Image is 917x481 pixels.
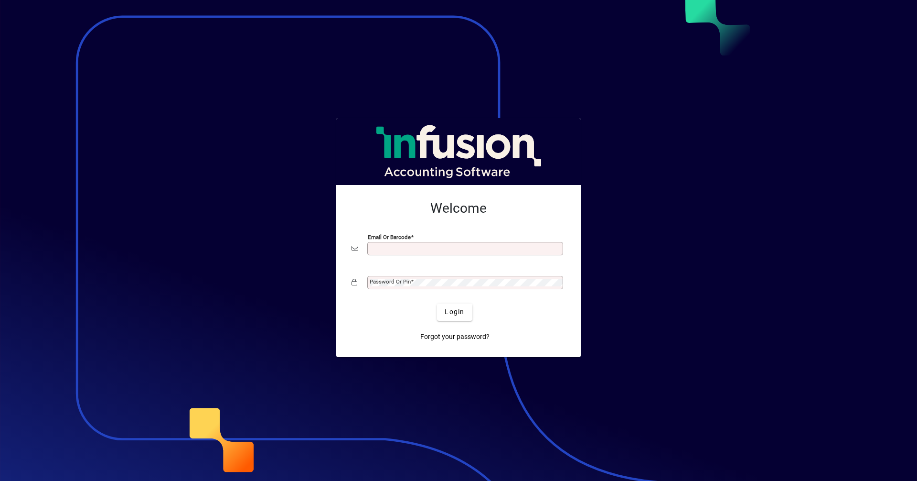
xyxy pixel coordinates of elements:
[445,307,464,317] span: Login
[420,332,490,342] span: Forgot your password?
[352,200,565,217] h2: Welcome
[416,328,493,346] a: Forgot your password?
[437,304,472,321] button: Login
[370,278,411,285] mat-label: Password or Pin
[368,233,411,240] mat-label: Email or Barcode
